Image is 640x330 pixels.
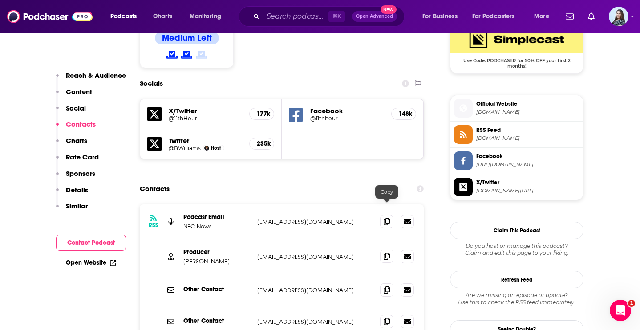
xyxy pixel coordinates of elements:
[169,145,201,151] a: @BWilliams
[66,120,96,128] p: Contacts
[66,259,116,266] a: Open Website
[472,10,515,23] span: For Podcasters
[56,104,86,120] button: Social
[66,71,126,80] p: Reach & Audience
[56,87,92,104] button: Content
[450,26,583,53] img: SimpleCast Deal: Use Code: PODCHASER for 50% OFF your first 2 months!
[422,10,458,23] span: For Business
[247,6,413,27] div: Search podcasts, credits, & more...
[466,9,528,24] button: open menu
[56,71,126,87] button: Reach & Audience
[562,9,577,24] a: Show notifications dropdown
[183,9,233,24] button: open menu
[476,187,579,194] span: twitter.com/11thHour
[584,9,598,24] a: Show notifications dropdown
[257,110,267,118] h5: 177k
[450,53,583,69] span: Use Code: PODCHASER for 50% OFF your first 2 months!
[66,136,87,145] p: Charts
[140,75,163,92] h2: Socials
[147,9,178,24] a: Charts
[263,9,328,24] input: Search podcasts, credits, & more...
[7,8,93,25] img: Podchaser - Follow, Share and Rate Podcasts
[628,300,635,307] span: 1
[183,223,250,230] p: NBC News
[416,9,469,24] button: open menu
[399,110,409,118] h5: 148k
[183,258,250,265] p: [PERSON_NAME]
[310,115,384,122] a: @11thhour
[528,9,560,24] button: open menu
[476,152,579,160] span: Facebook
[56,136,87,153] button: Charts
[257,140,267,147] h5: 235k
[450,243,583,250] span: Do you host or manage this podcast?
[476,126,579,134] span: RSS Feed
[476,179,579,187] span: X/Twitter
[153,10,172,23] span: Charts
[56,120,96,136] button: Contacts
[56,235,126,251] button: Contact Podcast
[356,14,393,19] span: Open Advanced
[183,213,250,221] p: Podcast Email
[257,218,373,226] p: [EMAIL_ADDRESS][DOMAIN_NAME]
[450,271,583,288] button: Refresh Feed
[169,136,242,145] h5: Twitter
[190,10,221,23] span: Monitoring
[183,248,250,256] p: Producer
[454,125,579,144] a: RSS Feed[DOMAIN_NAME]
[609,7,628,26] span: Logged in as brookefortierpr
[310,107,384,115] h5: Facebook
[183,317,250,325] p: Other Contact
[140,180,170,197] h2: Contacts
[104,9,148,24] button: open menu
[609,7,628,26] button: Show profile menu
[149,222,158,229] h3: RSS
[110,10,137,23] span: Podcasts
[454,151,579,170] a: Facebook[URL][DOMAIN_NAME]
[375,185,398,199] div: Copy
[56,153,99,169] button: Rate Card
[450,222,583,239] button: Claim This Podcast
[56,202,88,218] button: Similar
[476,109,579,115] span: simplecast.com
[476,100,579,108] span: Official Website
[257,318,373,326] p: [EMAIL_ADDRESS][DOMAIN_NAME]
[609,7,628,26] img: User Profile
[450,292,583,306] div: Are we missing an episode or update? Use this to check the RSS feed immediately.
[352,11,397,22] button: Open AdvancedNew
[66,87,92,96] p: Content
[56,186,88,202] button: Details
[183,286,250,293] p: Other Contact
[211,145,221,151] span: Host
[66,169,95,178] p: Sponsors
[162,32,212,44] h4: Medium Left
[66,186,88,194] p: Details
[66,153,99,161] p: Rate Card
[169,115,242,122] a: @11thHour
[56,169,95,186] button: Sponsors
[204,146,209,151] img: Brian Williams
[257,286,373,294] p: [EMAIL_ADDRESS][DOMAIN_NAME]
[450,26,583,68] a: SimpleCast Deal: Use Code: PODCHASER for 50% OFF your first 2 months!
[450,243,583,257] div: Claim and edit this page to your liking.
[66,202,88,210] p: Similar
[257,253,373,261] p: [EMAIL_ADDRESS][DOMAIN_NAME]
[381,5,397,14] span: New
[454,99,579,118] a: Official Website[DOMAIN_NAME]
[476,135,579,142] span: podcastfeeds.nbcnews.com
[328,11,345,22] span: ⌘ K
[169,107,242,115] h5: X/Twitter
[610,300,631,321] iframe: Intercom live chat
[476,161,579,168] span: https://www.facebook.com/11thhour
[66,104,86,112] p: Social
[534,10,549,23] span: More
[454,178,579,196] a: X/Twitter[DOMAIN_NAME][URL]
